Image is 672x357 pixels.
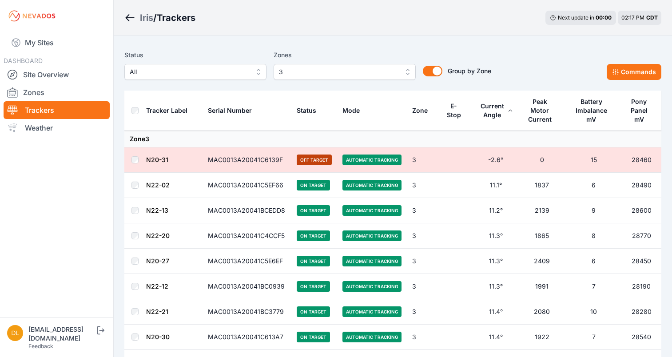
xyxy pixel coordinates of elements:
a: Feedback [28,343,53,349]
span: Automatic Tracking [342,281,402,292]
div: Peak Motor Current [524,97,556,124]
td: MAC0013A20041BC0939 [203,274,291,299]
span: Automatic Tracking [342,306,402,317]
td: MAC0013A20041C5EF66 [203,173,291,198]
span: DASHBOARD [4,57,43,64]
td: 28280 [621,299,661,325]
td: MAC0013A20041C613A7 [203,325,291,350]
td: 9 [566,198,621,223]
div: E-Stop [445,102,462,119]
div: Status [297,106,316,115]
td: 8 [566,223,621,249]
span: / [153,12,157,24]
span: Automatic Tracking [342,256,402,266]
div: Tracker Label [146,106,187,115]
span: On Target [297,281,330,292]
td: 28190 [621,274,661,299]
button: All [124,64,266,80]
a: Iris [140,12,153,24]
span: On Target [297,306,330,317]
button: Mode [342,100,367,121]
button: Status [297,100,323,121]
td: 3 [407,325,440,350]
span: On Target [297,332,330,342]
label: Zones [274,50,416,60]
div: Mode [342,106,360,115]
span: Automatic Tracking [342,180,402,190]
span: On Target [297,256,330,266]
span: Automatic Tracking [342,332,402,342]
td: MAC0013A20041C5E6EF [203,249,291,274]
td: 15 [566,147,621,173]
td: 11.2° [473,198,518,223]
td: 11.3° [473,274,518,299]
div: [EMAIL_ADDRESS][DOMAIN_NAME] [28,325,95,343]
a: Site Overview [4,66,110,83]
td: 2080 [518,299,566,325]
a: N20-27 [146,257,169,265]
span: Automatic Tracking [342,230,402,241]
td: 7 [566,274,621,299]
td: 11.4° [473,325,518,350]
button: Commands [607,64,661,80]
td: 11.3° [473,249,518,274]
td: Zone 3 [124,131,661,147]
td: 3 [407,274,440,299]
img: dlay@prim.com [7,325,23,341]
button: 3 [274,64,416,80]
a: Zones [4,83,110,101]
button: Zone [412,100,435,121]
td: 6 [566,173,621,198]
a: My Sites [4,32,110,53]
a: N22-20 [146,232,170,239]
td: 2139 [518,198,566,223]
td: MAC0013A20041C4CCF5 [203,223,291,249]
div: Pony Panel mV [627,97,651,124]
span: Off Target [297,155,332,165]
span: All [130,67,249,77]
a: N22-21 [146,308,168,315]
div: Battery Imbalance mV [571,97,611,124]
td: 3 [407,173,440,198]
a: N22-02 [146,181,170,189]
td: 3 [407,223,440,249]
td: 2409 [518,249,566,274]
td: 3 [407,198,440,223]
button: Serial Number [208,100,259,121]
span: Automatic Tracking [342,155,402,165]
span: On Target [297,205,330,216]
span: On Target [297,230,330,241]
button: Current Angle [479,95,513,126]
td: 1837 [518,173,566,198]
div: Zone [412,106,428,115]
span: Next update in [558,14,594,21]
td: 3 [407,249,440,274]
td: 28490 [621,173,661,198]
td: 28450 [621,249,661,274]
div: Current Angle [479,102,506,119]
td: 1865 [518,223,566,249]
td: 7 [566,325,621,350]
nav: Breadcrumb [124,6,195,29]
button: Battery Imbalance mV [571,91,616,130]
td: 3 [407,147,440,173]
td: 3 [407,299,440,325]
button: Peak Motor Current [524,91,561,130]
span: CDT [646,14,658,21]
td: 11.4° [473,299,518,325]
span: Automatic Tracking [342,205,402,216]
td: 28540 [621,325,661,350]
span: 02:17 PM [621,14,644,21]
div: 00 : 00 [596,14,612,21]
h3: Trackers [157,12,195,24]
td: 11.1° [473,173,518,198]
td: MAC0013A20041BCEDD8 [203,198,291,223]
td: -2.6° [473,147,518,173]
td: MAC0013A20041BC3779 [203,299,291,325]
label: Status [124,50,266,60]
span: On Target [297,180,330,190]
td: MAC0013A20041C6139F [203,147,291,173]
td: 28460 [621,147,661,173]
button: Tracker Label [146,100,195,121]
button: Pony Panel mV [627,91,656,130]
